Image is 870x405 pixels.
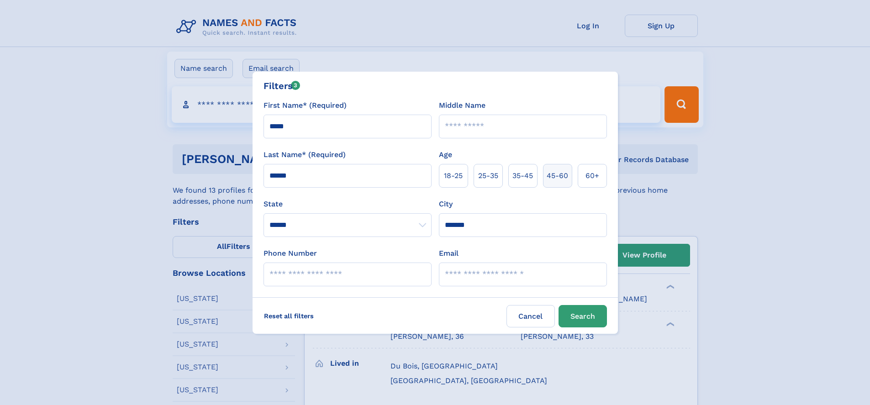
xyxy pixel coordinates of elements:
[264,149,346,160] label: Last Name* (Required)
[439,248,459,259] label: Email
[585,170,599,181] span: 60+
[439,149,452,160] label: Age
[512,170,533,181] span: 35‑45
[559,305,607,327] button: Search
[439,199,453,210] label: City
[439,100,485,111] label: Middle Name
[444,170,463,181] span: 18‑25
[264,100,347,111] label: First Name* (Required)
[506,305,555,327] label: Cancel
[478,170,498,181] span: 25‑35
[547,170,568,181] span: 45‑60
[264,248,317,259] label: Phone Number
[264,79,301,93] div: Filters
[264,199,432,210] label: State
[258,305,320,327] label: Reset all filters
